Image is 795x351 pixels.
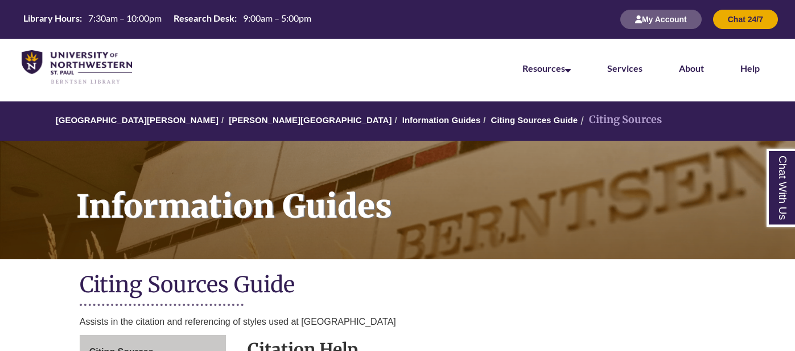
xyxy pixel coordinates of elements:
button: Chat 24/7 [713,10,778,29]
span: 7:30am – 10:00pm [88,13,162,23]
th: Research Desk: [169,12,238,25]
a: Citing Sources Guide [491,115,578,125]
th: Library Hours: [19,12,84,25]
a: [GEOGRAPHIC_DATA][PERSON_NAME] [56,115,219,125]
table: Hours Today [19,12,316,26]
h1: Information Guides [64,141,795,244]
a: Help [740,63,760,74]
a: [PERSON_NAME][GEOGRAPHIC_DATA] [229,115,392,125]
a: Resources [522,63,571,74]
a: About [679,63,704,74]
button: My Account [620,10,702,29]
a: Services [607,63,642,74]
span: Assists in the citation and referencing of styles used at [GEOGRAPHIC_DATA] [80,317,396,326]
h1: Citing Sources Guide [80,271,716,301]
a: Hours Today [19,12,316,27]
li: Citing Sources [578,112,662,128]
a: My Account [620,14,702,24]
img: UNWSP Library Logo [22,50,132,85]
span: 9:00am – 5:00pm [243,13,311,23]
a: Chat 24/7 [713,14,778,24]
a: Information Guides [402,115,481,125]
